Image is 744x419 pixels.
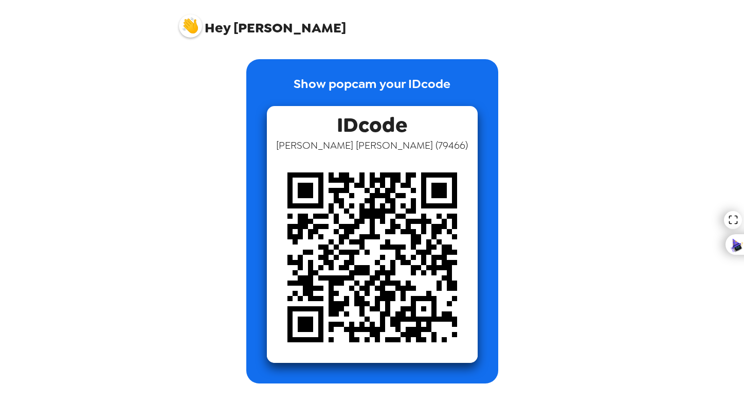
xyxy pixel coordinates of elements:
span: IDcode [337,106,407,138]
span: [PERSON_NAME] [PERSON_NAME] ( 79466 ) [276,138,468,152]
img: qr code [267,152,478,363]
img: profile pic [179,14,202,38]
span: [PERSON_NAME] [179,9,346,35]
span: Hey [205,19,230,37]
p: Show popcam your IDcode [294,75,450,106]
